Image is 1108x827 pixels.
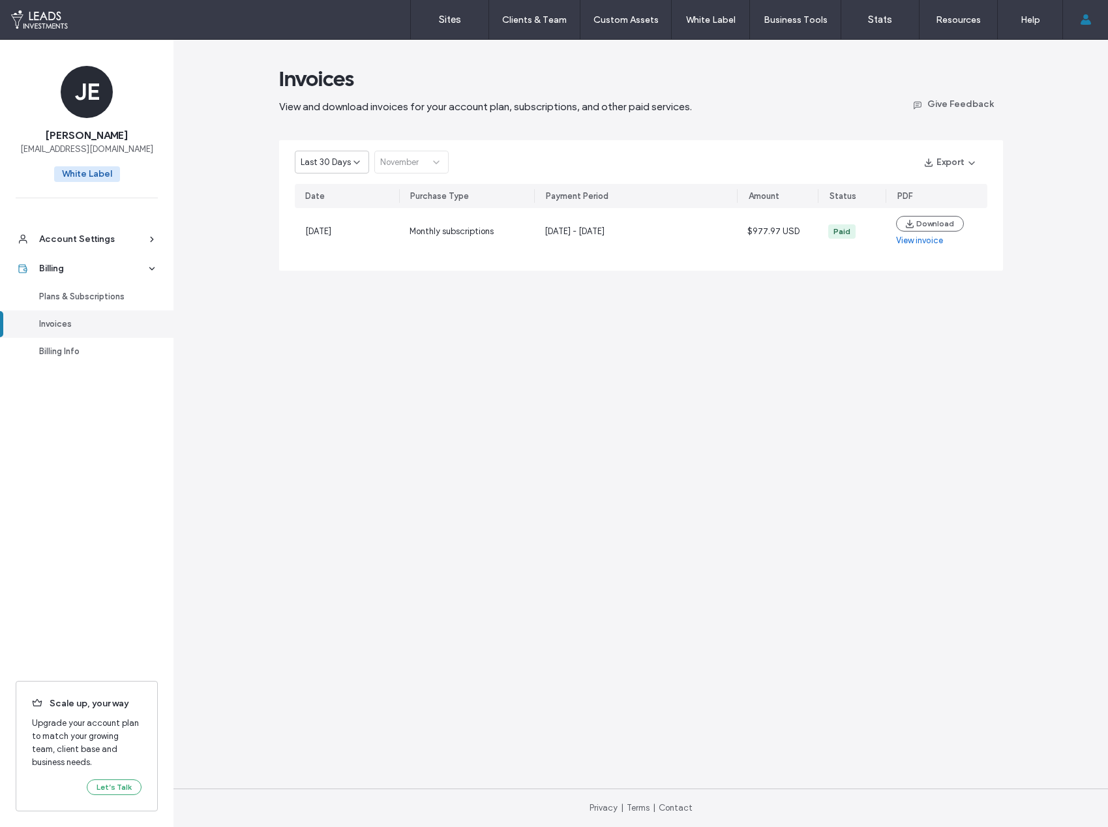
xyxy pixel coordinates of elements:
button: Export [913,152,987,173]
span: View and download invoices for your account plan, subscriptions, and other paid services. [279,100,692,113]
label: White Label [686,14,736,25]
div: Paid [833,226,850,237]
span: $977.97 USD [747,226,800,236]
div: Invoices [39,318,146,331]
span: Monthly subscriptions [410,226,494,236]
button: Download [896,216,964,232]
div: Amount [749,190,779,203]
span: Scale up, your way [32,697,142,712]
label: Clients & Team [502,14,567,25]
div: Billing [39,262,146,275]
a: View invoice [896,234,943,247]
span: [DATE] - [DATE] [545,226,605,236]
div: Account Settings [39,233,146,246]
label: Business Tools [764,14,828,25]
span: Upgrade your account plan to match your growing team, client base and business needs. [32,717,142,769]
div: Status [830,190,856,203]
div: JE [61,66,113,118]
span: Invoices [279,66,354,92]
div: Date [305,190,325,203]
span: | [621,803,623,813]
div: Billing Info [39,345,146,358]
span: [EMAIL_ADDRESS][DOMAIN_NAME] [20,143,153,156]
div: Purchase Type [410,190,469,203]
span: | [653,803,655,813]
div: Plans & Subscriptions [39,290,146,303]
label: Stats [868,14,892,25]
a: Terms [627,803,650,813]
span: [PERSON_NAME] [46,128,128,143]
label: Help [1021,14,1040,25]
span: Last 30 Days [301,156,351,169]
button: Let’s Talk [87,779,142,795]
label: Resources [936,14,981,25]
button: Give Feedback [902,93,1003,114]
div: Payment Period [546,190,608,203]
span: White Label [54,166,120,182]
label: Custom Assets [593,14,659,25]
a: Contact [659,803,693,813]
a: Privacy [590,803,618,813]
label: Sites [439,14,461,25]
span: [DATE] [305,226,331,236]
div: PDF [897,190,913,203]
